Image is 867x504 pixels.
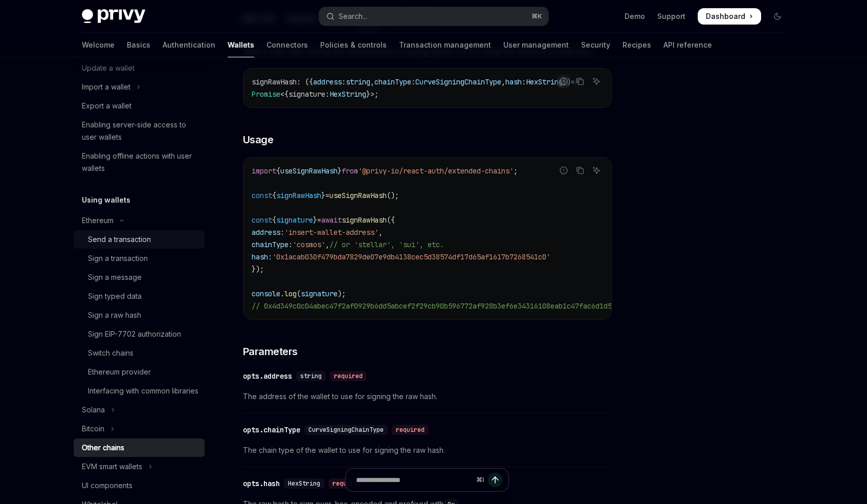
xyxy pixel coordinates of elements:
[88,252,148,265] div: Sign a transaction
[74,344,205,362] a: Switch chains
[590,164,603,177] button: Ask AI
[300,372,322,380] span: string
[272,252,550,261] span: '0x1acab030f479bda7829de07e9db4138cec5d38574df17d65af1617b7268541c0'
[488,473,502,487] button: Send message
[276,191,321,200] span: signRawHash
[74,249,205,268] a: Sign a transaction
[392,425,429,435] div: required
[82,100,131,112] div: Export a wallet
[272,191,276,200] span: {
[370,77,374,86] span: ,
[573,75,587,88] button: Copy the contents from the code block
[252,265,264,274] span: });
[74,325,205,343] a: Sign EIP-7702 authorization
[252,252,272,261] span: hash:
[329,191,387,200] span: useSignRawHash
[338,289,346,298] span: );
[625,11,645,21] a: Demo
[163,33,215,57] a: Authentication
[321,215,342,225] span: await
[88,385,198,397] div: Interfacing with common libraries
[531,12,542,20] span: ⌘ K
[74,439,205,457] a: Other chains
[82,479,132,492] div: UI components
[342,215,387,225] span: signRawHash
[342,77,346,86] span: :
[370,90,374,99] span: >
[252,166,276,176] span: import
[657,11,685,21] a: Support
[243,133,274,147] span: Usage
[387,191,399,200] span: ();
[276,166,280,176] span: {
[557,75,570,88] button: Report incorrect code
[252,240,293,249] span: chainType:
[284,90,288,99] span: {
[74,97,205,115] a: Export a wallet
[329,90,366,99] span: HexString
[320,33,387,57] a: Policies & controls
[127,33,150,57] a: Basics
[88,290,142,302] div: Sign typed data
[82,150,198,174] div: Enabling offline actions with user wallets
[243,444,612,456] span: The chain type of the wallet to use for signing the raw hash.
[590,75,603,88] button: Ask AI
[88,309,141,321] div: Sign a raw hash
[74,401,205,419] button: Toggle Solana section
[272,215,276,225] span: {
[243,390,612,403] span: The address of the wallet to use for signing the raw hash.
[319,7,548,26] button: Open search
[663,33,712,57] a: API reference
[338,166,342,176] span: }
[308,426,384,434] span: CurveSigningChainType
[505,77,522,86] span: hash
[74,78,205,96] button: Toggle Import a wallet section
[74,287,205,305] a: Sign typed data
[522,77,526,86] span: :
[698,8,761,25] a: Dashboard
[252,215,272,225] span: const
[339,10,367,23] div: Search...
[325,90,329,99] span: :
[252,90,280,99] span: Promise
[228,33,254,57] a: Wallets
[581,33,610,57] a: Security
[88,271,142,283] div: Sign a message
[301,289,338,298] span: signature
[252,191,272,200] span: const
[526,77,563,86] span: HexString
[88,347,134,359] div: Switch chains
[325,191,329,200] span: =
[317,215,321,225] span: =
[284,289,297,298] span: log
[571,77,579,86] span: =>
[284,228,379,237] span: 'insert-wallet-address'
[74,116,205,146] a: Enabling server-side access to user wallets
[74,476,205,495] a: UI components
[399,33,491,57] a: Transaction management
[74,306,205,324] a: Sign a raw hash
[276,215,313,225] span: signature
[374,77,411,86] span: chainType
[74,147,205,178] a: Enabling offline actions with user wallets
[293,240,325,249] span: 'cosmos'
[514,166,518,176] span: ;
[346,77,370,86] span: string
[82,119,198,143] div: Enabling server-side access to user wallets
[82,81,130,93] div: Import a wallet
[297,289,301,298] span: (
[82,442,124,454] div: Other chains
[313,77,342,86] span: address
[82,214,114,227] div: Ethereum
[415,77,501,86] span: CurveSigningChainType
[252,289,280,298] span: console
[769,8,786,25] button: Toggle dark mode
[557,164,570,177] button: Report incorrect code
[366,90,370,99] span: }
[297,77,313,86] span: : ({
[74,382,205,400] a: Interfacing with common libraries
[342,166,358,176] span: from
[252,301,796,311] span: // 0x4d349c0c04abec47f2af0929b6dd5abcef2f29cb90b596772af928b3ef6e34316108eab1c47fac6d1d5ec51da59b...
[706,11,745,21] span: Dashboard
[358,166,514,176] span: '@privy-io/react-auth/extended-chains'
